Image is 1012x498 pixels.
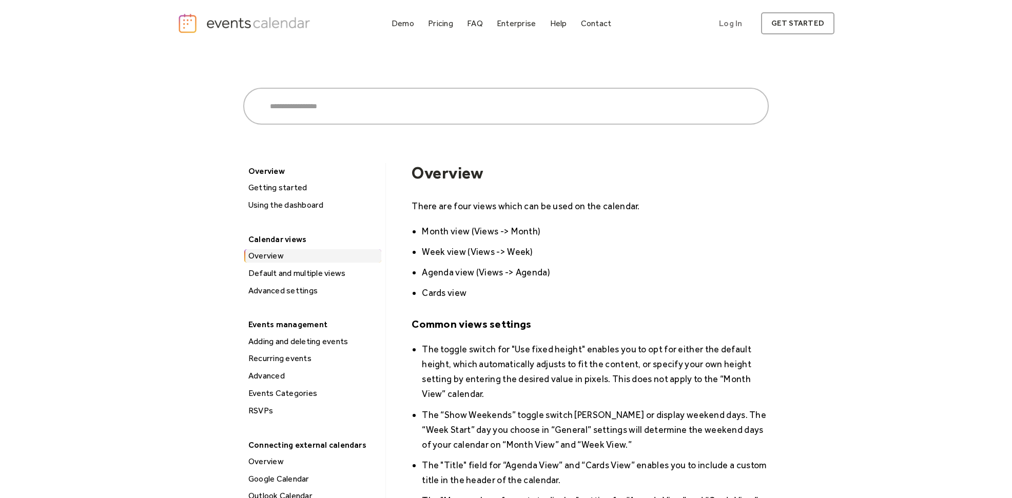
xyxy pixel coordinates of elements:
[422,407,769,452] li: The “Show Weekends” toggle switch [PERSON_NAME] or display weekend days. The “Week Start” day you...
[550,21,567,26] div: Help
[392,21,414,26] div: Demo
[244,198,381,212] a: Using the dashboard
[243,437,380,453] div: Connecting external calendars
[422,224,769,238] li: Month view (Views -> Month)
[244,284,381,297] a: Advanced settings
[244,249,381,263] a: Overview
[422,342,769,401] li: The toggle switch for "Use fixed height" enables you to opt for either the default height, which ...
[243,231,380,247] div: Calendar views
[244,335,381,348] a: Adding and deleting events
[244,472,381,486] a: Google Calendar
[245,472,381,486] div: Google Calendar
[243,316,380,332] div: Events management
[245,335,381,348] div: Adding and deleting events
[709,12,752,34] a: Log In
[245,387,381,400] div: Events Categories
[463,16,487,30] a: FAQ
[412,198,769,213] p: There are four views which can be used on the calendar.
[581,21,612,26] div: Contact
[497,21,536,26] div: Enterprise
[761,12,834,34] a: get started
[244,404,381,417] a: RSVPs
[244,267,381,280] a: Default and multiple views
[422,265,769,280] li: Agenda view (Views -> Agenda)
[244,181,381,194] a: Getting started
[467,21,483,26] div: FAQ
[493,16,540,30] a: Enterprise
[245,198,381,212] div: Using the dashboard
[245,249,381,263] div: Overview
[412,163,769,183] h1: Overview
[244,352,381,365] a: Recurring events
[245,267,381,280] div: Default and multiple views
[245,284,381,297] div: Advanced settings
[412,316,769,331] h5: Common views settings
[245,181,381,194] div: Getting started
[245,455,381,468] div: Overview
[424,16,457,30] a: Pricing
[387,16,418,30] a: Demo
[178,13,313,34] a: home
[422,244,769,259] li: Week view (Views -> Week)
[243,163,380,179] div: Overview
[244,369,381,383] a: Advanced
[244,455,381,468] a: Overview
[245,352,381,365] div: Recurring events
[422,457,769,487] li: The "Title" field for “Agenda View” and “Cards View” enables you to include a custom title in the...
[577,16,616,30] a: Contact
[546,16,571,30] a: Help
[245,404,381,417] div: RSVPs
[428,21,453,26] div: Pricing
[245,369,381,383] div: Advanced
[422,285,769,300] li: Cards view
[244,387,381,400] a: Events Categories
